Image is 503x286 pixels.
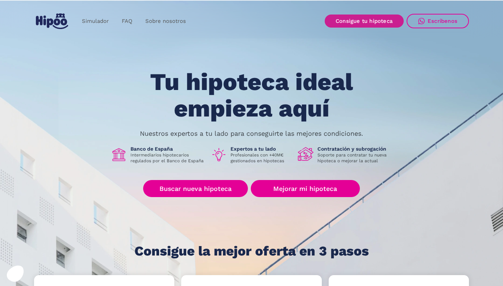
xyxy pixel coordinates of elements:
p: Profesionales con +40M€ gestionados en hipotecas [230,152,292,164]
div: Escríbenos [428,18,457,24]
h1: Tu hipoteca ideal empieza aquí [114,69,389,122]
p: Soporte para contratar tu nueva hipoteca o mejorar la actual [317,152,392,164]
a: Mejorar mi hipoteca [251,180,360,197]
a: Sobre nosotros [139,14,192,28]
p: Nuestros expertos a tu lado para conseguirte las mejores condiciones. [140,131,363,136]
p: Intermediarios hipotecarios regulados por el Banco de España [130,152,205,164]
a: FAQ [115,14,139,28]
h1: Contratación y subrogación [317,146,392,152]
h1: Consigue la mejor oferta en 3 pasos [134,244,369,258]
h1: Expertos a tu lado [230,146,292,152]
a: Buscar nueva hipoteca [143,180,248,197]
a: Simulador [75,14,115,28]
h1: Banco de España [130,146,205,152]
a: Escríbenos [407,14,469,28]
a: Consigue tu hipoteca [325,15,404,28]
a: home [34,11,70,32]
